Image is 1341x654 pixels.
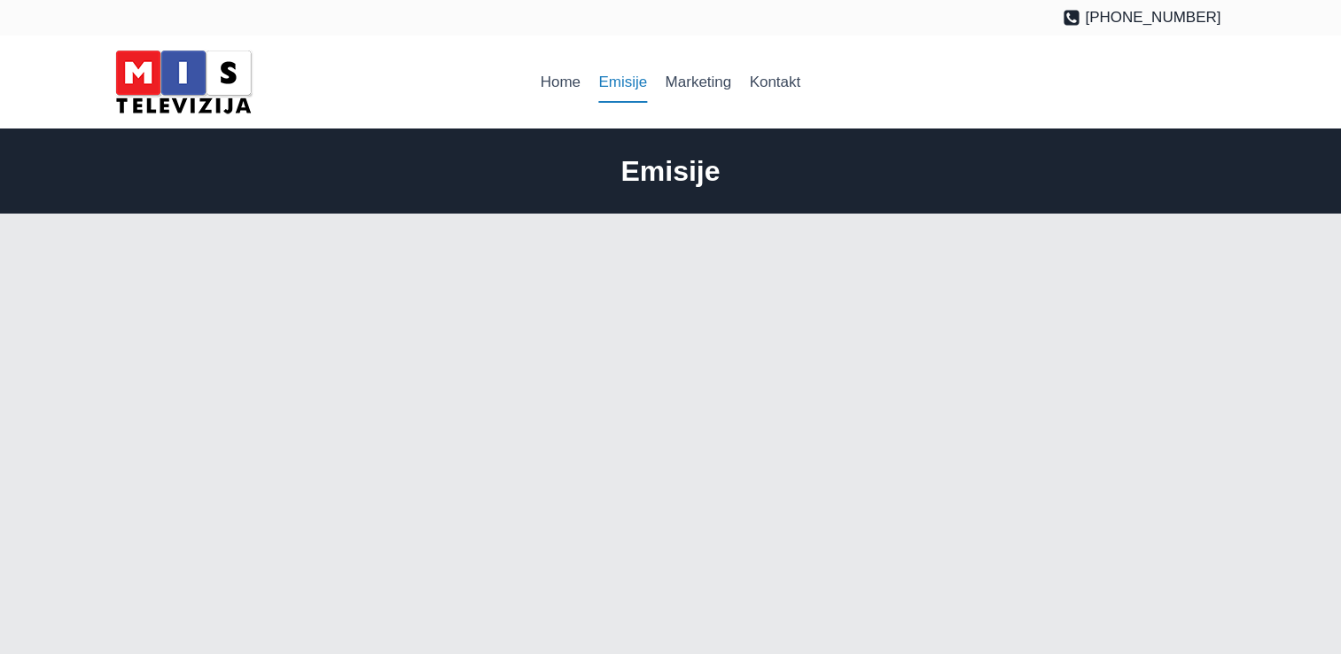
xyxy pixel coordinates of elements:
[1063,5,1221,29] a: [PHONE_NUMBER]
[873,256,1221,452] iframe: Serbian Film Festival | Sydney 2024
[532,61,590,104] a: Home
[108,44,259,120] img: MIS Television
[532,61,810,104] nav: Primary
[589,61,656,104] a: Emisije
[496,256,845,452] iframe: Srbi za srbe - za porodicu Đeković
[121,256,469,452] iframe: Serbian Film Festival | Sydney 2025
[1085,5,1220,29] span: [PHONE_NUMBER]
[656,61,740,104] a: Marketing
[121,150,1221,192] h1: Emisije
[740,61,809,104] a: Kontakt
